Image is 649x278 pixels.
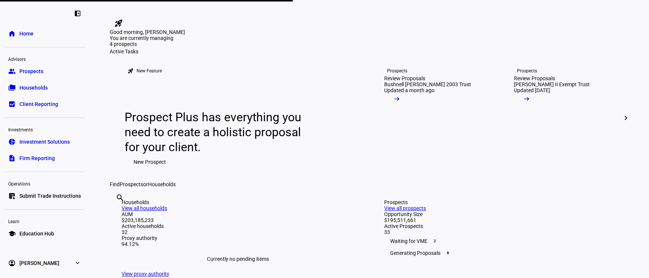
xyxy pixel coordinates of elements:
[110,35,173,41] span: You are currently managing
[122,235,354,241] div: Proxy authority
[384,205,426,211] a: View all prospects
[4,53,85,64] div: Advisors
[122,205,167,211] a: View all households
[19,259,59,267] span: [PERSON_NAME]
[74,10,81,17] eth-mat-symbol: left_panel_close
[110,181,629,187] div: Find or
[114,19,123,28] mat-icon: rocket_launch
[4,216,85,226] div: Learn
[19,192,81,200] span: Submit Trade Instructions
[4,26,85,41] a: homeHome
[19,30,34,37] span: Home
[125,154,175,169] button: New Prospect
[432,238,438,244] span: 2
[372,54,496,181] a: ProspectsReview ProposalsBushnell [PERSON_NAME] 2003 TrustUpdated a month ago
[384,75,425,81] div: Review Proposals
[122,247,354,271] div: Currently no pending items
[384,87,435,93] div: Updated a month ago
[122,223,354,229] div: Active households
[384,235,617,247] div: Waiting for VME
[125,110,308,154] div: Prospect Plus has everything you need to create a holistic proposal for your client.
[4,80,85,95] a: folder_copyHouseholds
[19,100,58,108] span: Client Reporting
[8,68,16,75] eth-mat-symbol: group
[384,199,617,205] div: Prospects
[384,217,617,223] div: $195,511,661
[122,211,354,217] div: AUM
[514,81,590,87] div: [PERSON_NAME] II Exempt Trust
[384,81,471,87] div: Bushnell [PERSON_NAME] 2003 Trust
[19,138,70,146] span: Investment Solutions
[8,154,16,162] eth-mat-symbol: description
[110,41,184,47] div: 4 prospects
[148,181,176,187] span: Households
[514,87,550,93] div: Updated [DATE]
[4,178,85,188] div: Operations
[122,217,354,223] div: $203,185,233
[116,193,125,202] mat-icon: search
[19,68,43,75] span: Prospects
[134,154,166,169] span: New Prospect
[384,229,617,235] div: 33
[445,250,451,256] span: 8
[4,151,85,166] a: descriptionFirm Reporting
[120,181,143,187] span: Prospects
[116,203,117,212] input: Enter name of prospect or household
[384,211,617,217] div: Opportunity Size
[8,259,16,267] eth-mat-symbol: account_circle
[384,247,617,259] div: Generating Proposals
[110,29,629,35] div: Good morning, [PERSON_NAME]
[523,95,530,103] mat-icon: arrow_right_alt
[8,84,16,91] eth-mat-symbol: folder_copy
[8,100,16,108] eth-mat-symbol: bid_landscape
[122,229,354,235] div: 32
[122,241,354,247] div: 94.12%
[4,124,85,134] div: Investments
[393,95,401,103] mat-icon: arrow_right_alt
[384,223,617,229] div: Active Prospects
[517,68,537,74] div: Prospects
[8,192,16,200] eth-mat-symbol: list_alt_add
[110,49,629,54] div: Active Tasks
[621,113,630,122] mat-icon: chevron_right
[514,75,555,81] div: Review Proposals
[137,68,162,74] div: New Feature
[74,259,81,267] eth-mat-symbol: expand_more
[19,84,48,91] span: Households
[8,30,16,37] eth-mat-symbol: home
[4,97,85,112] a: bid_landscapeClient Reporting
[4,134,85,149] a: pie_chartInvestment Solutions
[8,230,16,237] eth-mat-symbol: school
[502,54,626,181] a: ProspectsReview Proposals[PERSON_NAME] II Exempt TrustUpdated [DATE]
[122,271,169,277] a: View proxy authority
[128,68,134,74] mat-icon: rocket_launch
[4,64,85,79] a: groupProspects
[8,138,16,146] eth-mat-symbol: pie_chart
[19,230,54,237] span: Education Hub
[387,68,407,74] div: Prospects
[122,199,354,205] div: Households
[19,154,55,162] span: Firm Reporting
